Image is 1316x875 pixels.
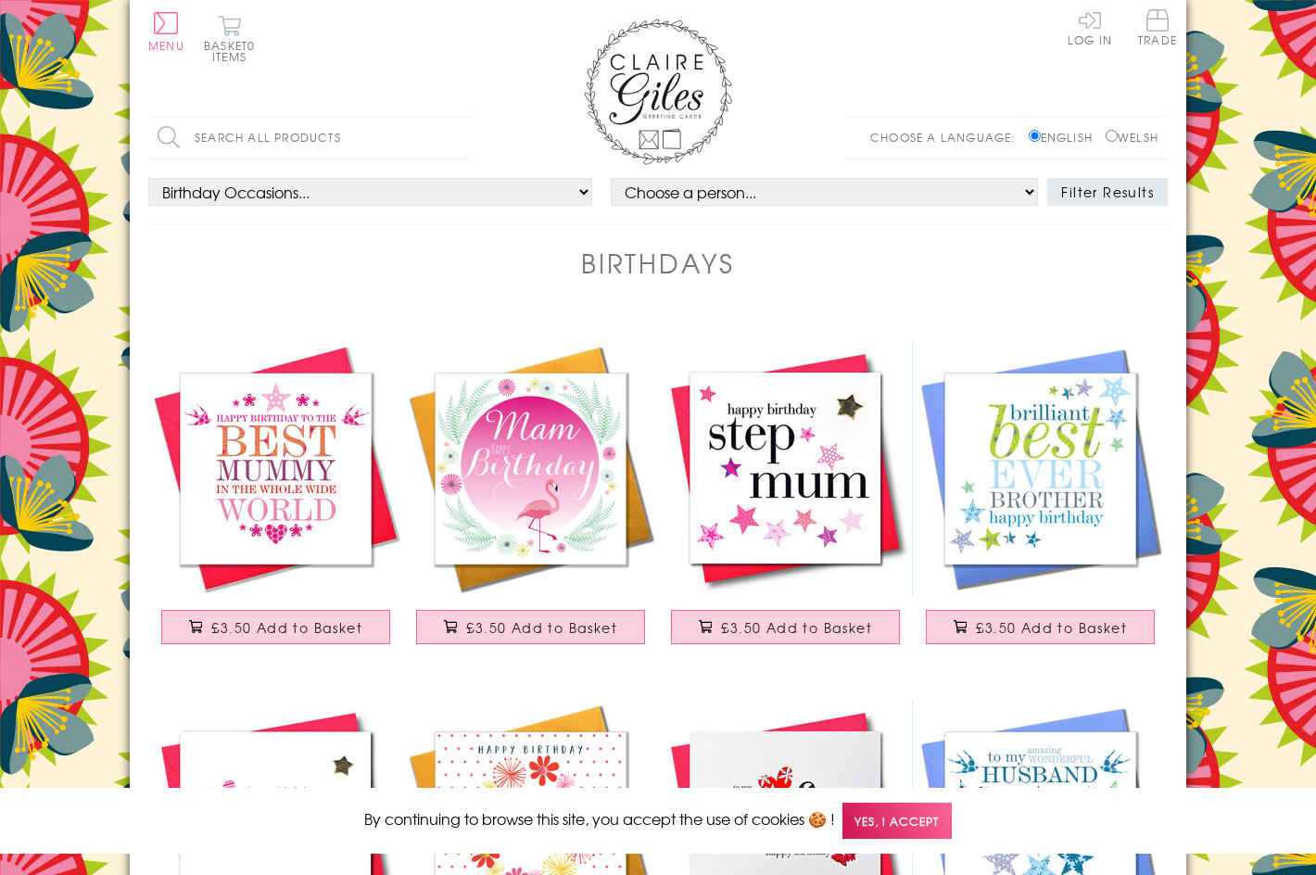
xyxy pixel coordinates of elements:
[148,12,184,51] button: Menu
[926,610,1156,644] button: £3.50 Add to Basket
[1029,130,1041,142] input: English
[161,610,391,644] button: £3.50 Add to Basket
[913,341,1168,596] img: Birthday Card, Blue Stars, Brilliant best ever Brother Happy Birthday
[658,341,913,663] a: Birthday Card, Step Mum, Pink Stars, Embellished with a padded star £3.50 Add to Basket
[211,618,362,637] span: £3.50 Add to Basket
[148,341,403,596] img: Birthday Card, Pink Star and flowers, Best Mummy in the whole wide world
[1047,178,1168,206] button: Filter Results
[148,37,184,54] span: Menu
[403,341,658,663] a: Birthday Card, Mam, Flamingo £3.50 Add to Basket
[658,341,913,596] img: Birthday Card, Step Mum, Pink Stars, Embellished with a padded star
[212,37,255,65] span: 0 items
[976,618,1127,637] span: £3.50 Add to Basket
[466,618,617,637] span: £3.50 Add to Basket
[416,610,646,644] button: £3.50 Add to Basket
[870,129,1025,146] p: Choose a language:
[1106,130,1118,142] input: Welsh
[1068,9,1112,45] a: Log In
[842,803,952,839] span: Yes, I accept
[584,19,732,165] img: Claire Giles Greetings Cards
[671,610,901,644] button: £3.50 Add to Basket
[913,341,1168,663] a: Birthday Card, Blue Stars, Brilliant best ever Brother Happy Birthday £3.50 Add to Basket
[148,117,473,159] input: Search all products
[454,117,473,159] input: Search
[1138,9,1177,49] a: Trade
[204,15,255,62] button: Basket0 items
[1029,129,1102,146] label: English
[1138,9,1177,45] span: Trade
[148,341,403,663] a: Birthday Card, Pink Star and flowers, Best Mummy in the whole wide world £3.50 Add to Basket
[1106,129,1158,146] label: Welsh
[721,618,872,637] span: £3.50 Add to Basket
[403,341,658,596] img: Birthday Card, Mam, Flamingo
[581,244,735,282] h1: Birthdays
